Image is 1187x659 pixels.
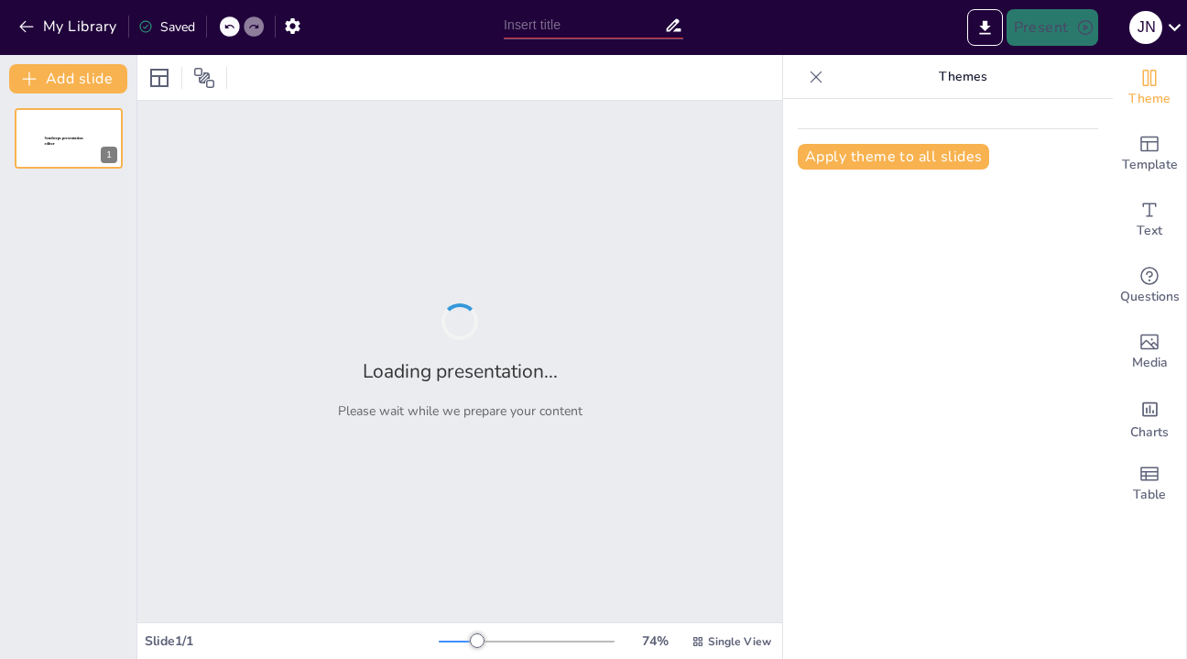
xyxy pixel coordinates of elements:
div: Change the overall theme [1113,55,1186,121]
div: J N [1129,11,1162,44]
span: Single View [708,634,771,649]
p: Themes [831,55,1094,99]
div: Add images, graphics, shapes or video [1113,319,1186,385]
span: Text [1137,221,1162,241]
div: Get real-time input from your audience [1113,253,1186,319]
div: Add ready made slides [1113,121,1186,187]
span: Template [1122,155,1178,175]
button: My Library [14,12,125,41]
div: Saved [138,18,195,36]
div: 1 [15,108,123,169]
div: Layout [145,63,174,93]
span: Media [1132,353,1168,373]
span: Theme [1128,89,1171,109]
span: Table [1133,485,1166,505]
span: Position [193,67,215,89]
button: Present [1007,9,1098,46]
p: Please wait while we prepare your content [338,402,583,420]
button: J N [1129,9,1162,46]
span: Questions [1120,287,1180,307]
span: Sendsteps presentation editor [45,137,83,147]
button: Apply theme to all slides [798,144,989,170]
div: 74 % [633,632,677,650]
div: Slide 1 / 1 [145,632,439,650]
button: Add slide [9,64,127,93]
div: Add text boxes [1113,187,1186,253]
span: Charts [1130,423,1169,443]
button: Export to PowerPoint [967,9,1003,46]
div: 1 [101,147,117,163]
h2: Loading presentation... [363,358,558,384]
input: Insert title [504,12,664,38]
div: Add charts and graphs [1113,385,1186,451]
div: Add a table [1113,451,1186,517]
